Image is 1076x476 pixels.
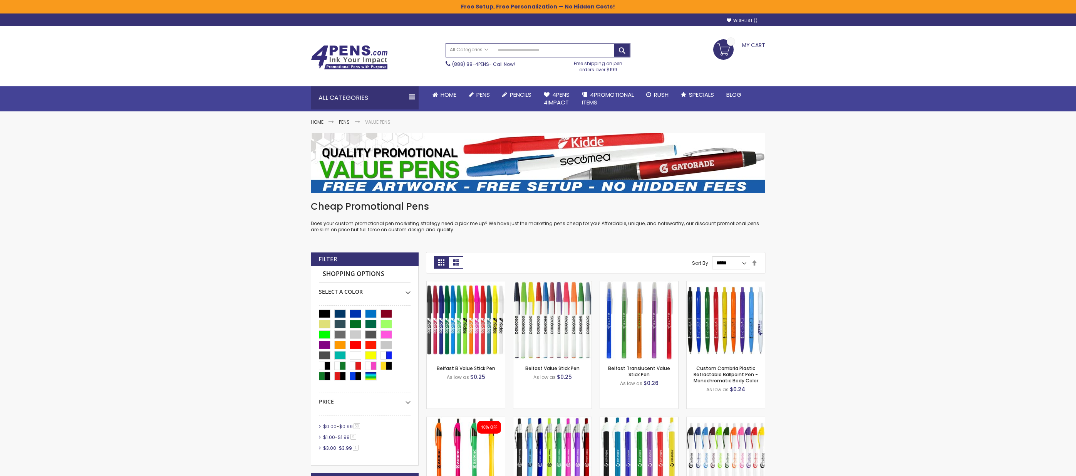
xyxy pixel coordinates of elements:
a: Belfast Translucent Value Stick Pen [608,365,670,378]
span: $0.99 [339,423,353,430]
a: Belfast B Value Stick Pen [427,281,505,288]
span: $0.25 [470,373,485,381]
a: Pens [339,119,350,125]
span: All Categories [450,47,488,53]
span: 4PROMOTIONAL ITEMS [582,91,634,106]
a: Belfast B Value Stick Pen [437,365,495,372]
a: Neon Slimster Pen [427,417,505,423]
a: Wishlist [727,18,758,24]
a: Preston B Click Pen [600,417,678,423]
span: - Call Now! [452,61,515,67]
strong: Grid [434,256,449,269]
div: Does your custom promotional pen marketing strategy need a pick me up? We have just the marketing... [311,200,765,233]
img: Belfast B Value Stick Pen [427,281,505,360]
strong: Filter [318,255,337,264]
span: Specials [689,91,714,99]
span: $0.26 [644,379,659,387]
span: 1 [353,445,359,451]
a: Custom Cambria Plastic Retractable Ballpoint Pen - Monochromatic Body Color [694,365,758,384]
span: 4Pens 4impact [544,91,570,106]
span: 9 [350,434,356,440]
a: Pens [463,86,496,103]
span: $0.25 [557,373,572,381]
span: Home [441,91,456,99]
a: Belfast Value Stick Pen [513,281,592,288]
span: $1.99 [338,434,350,441]
a: Belfast Value Stick Pen [525,365,580,372]
div: 10% OFF [481,425,497,430]
span: As low as [447,374,469,380]
img: Custom Cambria Plastic Retractable Ballpoint Pen - Monochromatic Body Color [687,281,765,360]
span: $0.00 [323,423,337,430]
span: Pencils [510,91,531,99]
span: $3.99 [339,445,352,451]
img: Value Pens [311,133,765,193]
a: Rush [640,86,675,103]
h1: Cheap Promotional Pens [311,200,765,213]
img: Belfast Translucent Value Stick Pen [600,281,678,360]
span: Blog [726,91,741,99]
div: All Categories [311,86,419,109]
a: $1.00-$1.999 [321,434,359,441]
span: $1.00 [323,434,335,441]
a: Preston W Click Pen [687,417,765,423]
a: Preston Translucent Pen [513,417,592,423]
a: 4PROMOTIONALITEMS [576,86,640,111]
a: Home [426,86,463,103]
a: All Categories [446,44,492,56]
a: Custom Cambria Plastic Retractable Ballpoint Pen - Monochromatic Body Color [687,281,765,288]
label: Sort By [692,259,708,266]
a: $3.00-$3.991 [321,445,361,451]
img: Belfast Value Stick Pen [513,281,592,360]
a: Specials [675,86,720,103]
span: Pens [476,91,490,99]
span: Rush [654,91,669,99]
span: 50 [354,423,360,429]
a: Pencils [496,86,538,103]
img: 4Pens Custom Pens and Promotional Products [311,45,388,70]
a: 4Pens4impact [538,86,576,111]
a: Belfast Translucent Value Stick Pen [600,281,678,288]
strong: Value Pens [365,119,391,125]
strong: Shopping Options [319,266,411,283]
div: Free shipping on pen orders over $199 [566,57,631,73]
div: Price [319,392,411,405]
a: Blog [720,86,748,103]
span: $0.24 [730,385,745,393]
a: $0.00-$0.9950 [321,423,363,430]
span: As low as [533,374,556,380]
div: Select A Color [319,283,411,296]
a: Home [311,119,323,125]
a: (888) 88-4PENS [452,61,489,67]
span: As low as [706,386,729,393]
span: As low as [620,380,642,387]
span: $3.00 [323,445,336,451]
